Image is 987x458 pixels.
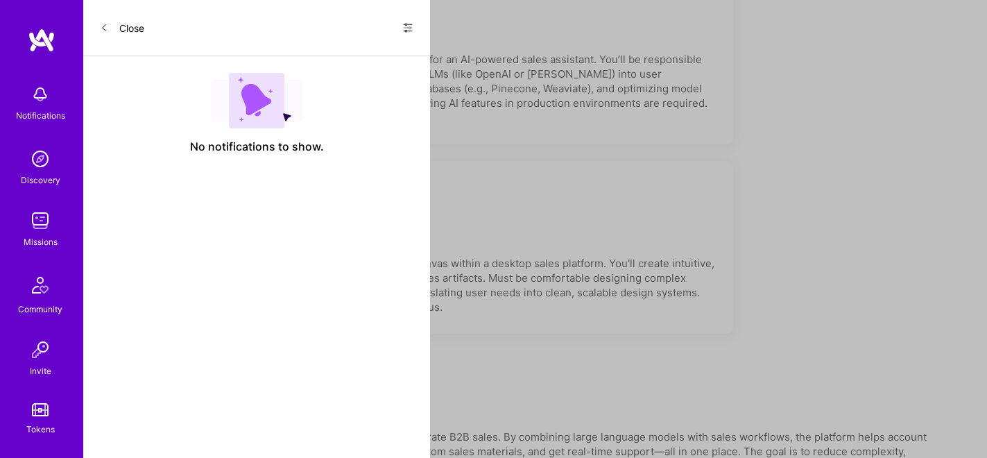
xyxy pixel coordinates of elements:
div: Community [18,302,62,316]
img: teamwork [26,207,54,235]
div: Missions [24,235,58,249]
img: Community [24,269,57,302]
div: Notifications [16,108,65,123]
img: tokens [32,403,49,416]
span: No notifications to show. [190,139,324,154]
div: Discovery [21,173,60,187]
img: empty [211,73,302,128]
img: discovery [26,145,54,173]
img: bell [26,80,54,108]
div: Tokens [26,422,55,436]
img: logo [28,28,55,53]
button: Close [100,17,144,39]
div: Invite [30,364,51,378]
img: Invite [26,336,54,364]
